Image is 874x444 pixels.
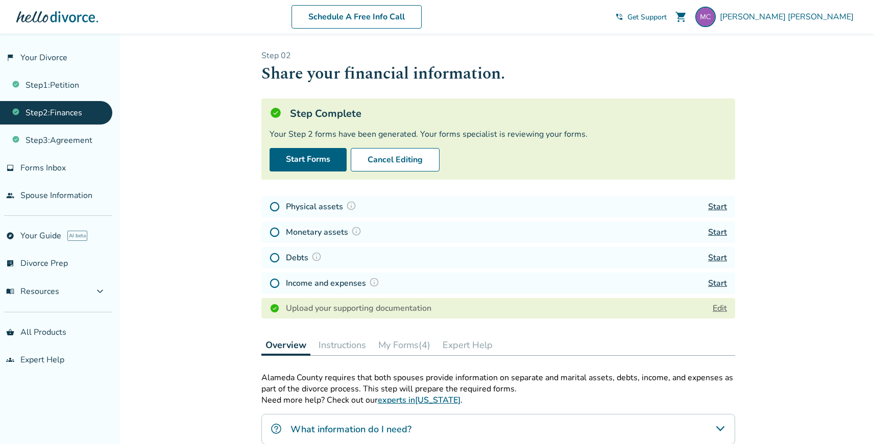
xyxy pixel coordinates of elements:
[6,356,14,364] span: groups
[708,227,727,238] a: Start
[270,227,280,237] img: Not Started
[6,287,14,295] span: menu_book
[708,278,727,289] a: Start
[351,226,361,236] img: Question Mark
[261,61,735,86] h1: Share your financial information.
[261,372,735,394] p: Alameda County requires that both spouses provide information on separate and marital assets, deb...
[311,252,322,262] img: Question Mark
[713,303,727,314] a: Edit
[708,201,727,212] a: Start
[286,277,382,290] h4: Income and expenses
[439,335,497,355] button: Expert Help
[720,11,858,22] span: [PERSON_NAME] [PERSON_NAME]
[675,11,687,23] span: shopping_cart
[270,278,280,288] img: Not Started
[261,394,735,406] p: Need more help? Check out our .
[374,335,434,355] button: My Forms(4)
[378,394,460,406] a: experts in[US_STATE]
[6,328,14,336] span: shopping_basket
[615,12,667,22] a: phone_in_talkGet Support
[270,253,280,263] img: Not Started
[823,395,874,444] iframe: Chat Widget
[290,107,361,120] h5: Step Complete
[286,226,365,239] h4: Monetary assets
[6,286,59,297] span: Resources
[351,148,440,171] button: Cancel Editing
[270,303,280,313] img: Completed
[270,202,280,212] img: Not Started
[20,162,66,174] span: Forms Inbox
[270,148,347,171] a: Start Forms
[314,335,370,355] button: Instructions
[292,5,422,29] a: Schedule A Free Info Call
[346,201,356,211] img: Question Mark
[6,54,14,62] span: flag_2
[6,259,14,267] span: list_alt_check
[286,302,431,314] h4: Upload your supporting documentation
[6,232,14,240] span: explore
[261,335,310,356] button: Overview
[286,200,359,213] h4: Physical assets
[270,423,282,435] img: What information do I need?
[695,7,716,27] img: Testing CA
[286,251,325,264] h4: Debts
[6,191,14,200] span: people
[270,129,727,140] div: Your Step 2 forms have been generated. Your forms specialist is reviewing your forms.
[615,13,623,21] span: phone_in_talk
[290,423,411,436] h4: What information do I need?
[369,277,379,287] img: Question Mark
[261,50,735,61] p: Step 0 2
[627,12,667,22] span: Get Support
[94,285,106,298] span: expand_more
[6,164,14,172] span: inbox
[67,231,87,241] span: AI beta
[708,252,727,263] a: Start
